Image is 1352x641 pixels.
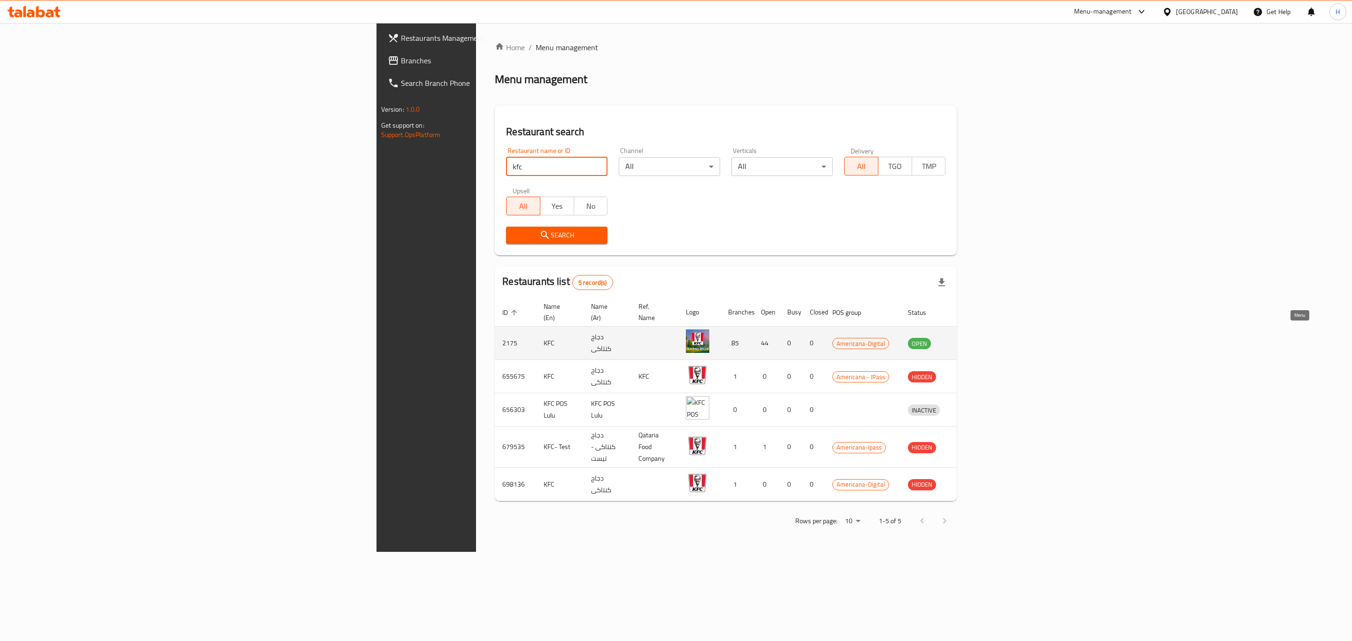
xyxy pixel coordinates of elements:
p: 1-5 of 5 [879,515,901,527]
nav: breadcrumb [495,42,957,53]
td: دجاج كنتاكى [584,468,631,501]
span: INACTIVE [908,405,940,416]
td: KFC [631,360,678,393]
span: Branches [401,55,595,66]
img: KFC [686,471,709,494]
th: Branches [721,298,753,327]
div: HIDDEN [908,442,936,453]
span: Americana-Ipass [833,442,885,453]
button: No [574,197,608,215]
td: 1 [721,360,753,393]
a: Search Branch Phone [380,72,602,94]
td: 0 [780,360,802,393]
span: Name (Ar) [591,301,620,323]
a: Branches [380,49,602,72]
span: Name (En) [544,301,572,323]
span: TGO [882,160,908,173]
h2: Restaurants list [502,275,613,290]
button: All [844,157,878,176]
span: All [848,160,875,173]
td: 1 [721,427,753,468]
span: HIDDEN [908,442,936,453]
div: Total records count [572,275,613,290]
img: KFC POS Lulu [686,396,709,420]
span: HIDDEN [908,372,936,382]
td: 0 [780,468,802,501]
td: دجاج كنتاكى - تيست [584,427,631,468]
span: Americana - IPass [833,372,889,382]
td: دجاج كنتاكى [584,360,631,393]
button: Yes [540,197,574,215]
span: 5 record(s) [573,278,613,287]
td: 0 [780,327,802,360]
span: Restaurants Management [401,32,595,44]
td: 0 [802,468,825,501]
span: ID [502,307,520,318]
img: KFC [686,329,709,353]
img: KFC [686,363,709,386]
table: enhanced table [495,298,983,501]
div: Menu-management [1074,6,1132,17]
div: Export file [930,271,953,294]
div: All [619,157,720,176]
span: Americana-Digital [833,338,889,349]
td: 0 [802,360,825,393]
span: Get support on: [381,119,424,131]
td: 0 [802,427,825,468]
span: 1.0.0 [406,103,420,115]
span: POS group [832,307,873,318]
button: All [506,197,540,215]
td: 1 [721,468,753,501]
input: Search for restaurant name or ID.. [506,157,607,176]
span: Status [908,307,938,318]
span: OPEN [908,338,931,349]
td: 0 [780,427,802,468]
div: HIDDEN [908,479,936,490]
button: TMP [912,157,946,176]
td: 44 [753,327,780,360]
td: Qataria Food Company [631,427,678,468]
td: KFC POS Lulu [584,393,631,427]
div: All [731,157,833,176]
td: 0 [753,468,780,501]
label: Upsell [513,187,530,194]
a: Support.OpsPlatform [381,129,441,141]
div: Rows per page: [841,514,864,528]
td: 0 [802,327,825,360]
span: H [1336,7,1340,17]
span: Search [514,229,600,241]
button: Search [506,227,607,244]
td: 0 [753,360,780,393]
td: 0 [780,393,802,427]
span: Version: [381,103,404,115]
div: HIDDEN [908,371,936,382]
th: Logo [678,298,721,327]
span: Ref. Name [638,301,667,323]
th: Open [753,298,780,327]
td: دجاج كنتاكى [584,327,631,360]
span: Yes [544,199,570,213]
th: Busy [780,298,802,327]
span: All [510,199,537,213]
td: 0 [802,393,825,427]
button: TGO [878,157,912,176]
span: TMP [916,160,942,173]
td: 0 [753,393,780,427]
div: [GEOGRAPHIC_DATA] [1176,7,1238,17]
td: 0 [721,393,753,427]
th: Action [951,298,983,327]
span: HIDDEN [908,479,936,490]
a: Restaurants Management [380,27,602,49]
span: Search Branch Phone [401,77,595,89]
th: Closed [802,298,825,327]
h2: Restaurant search [506,125,945,139]
label: Delivery [851,147,874,154]
img: KFC- Test [686,434,709,457]
span: No [578,199,604,213]
p: Rows per page: [795,515,837,527]
span: Americana-Digital [833,479,889,490]
td: 85 [721,327,753,360]
td: 1 [753,427,780,468]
